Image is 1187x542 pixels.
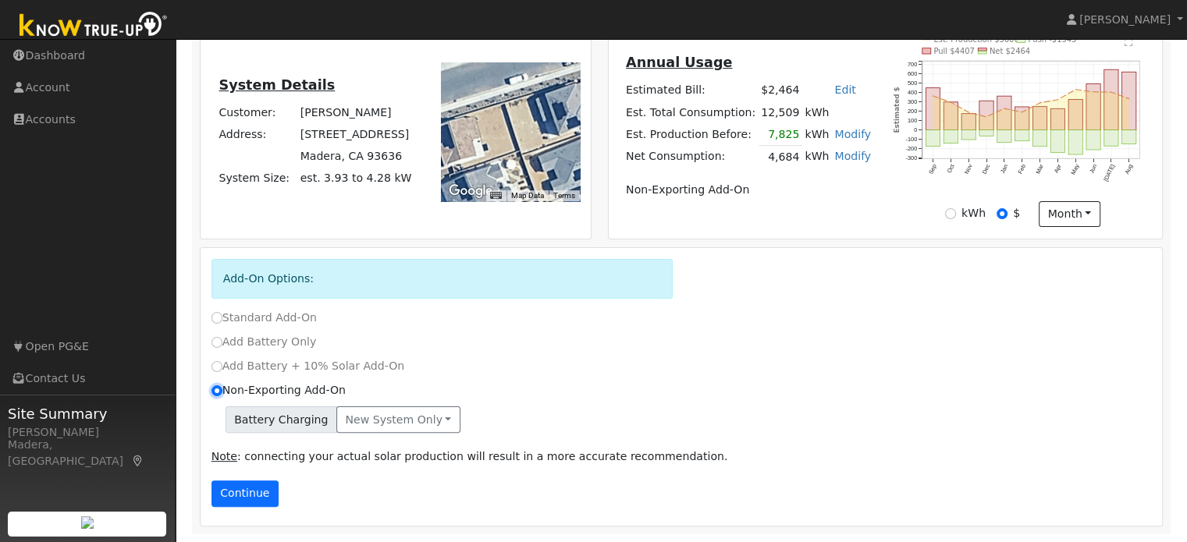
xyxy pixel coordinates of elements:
[1111,91,1113,94] circle: onclick=""
[961,130,976,140] rect: onclick=""
[997,208,1008,219] input: $
[219,77,335,93] u: System Details
[211,385,222,396] input: Non-Exporting Add-On
[1015,107,1029,130] rect: onclick=""
[8,424,167,441] div: [PERSON_NAME]
[963,163,974,175] text: Nov
[934,47,975,55] text: Pull $4407
[945,208,956,219] input: kWh
[999,163,1009,175] text: Jan
[961,205,986,221] label: kWh
[211,337,222,348] input: Add Battery Only
[908,70,917,77] text: 600
[1125,37,1133,47] text: 
[834,83,855,96] a: Edit
[1035,163,1046,175] text: Mar
[1050,108,1064,129] rect: onclick=""
[297,124,414,146] td: [STREET_ADDRESS]
[297,102,414,124] td: [PERSON_NAME]
[908,98,917,105] text: 300
[297,146,414,168] td: Madera, CA 93636
[490,190,501,201] button: Keyboard shortcuts
[968,112,970,114] circle: onclick=""
[906,145,918,152] text: -200
[926,88,940,130] rect: onclick=""
[1039,201,1100,228] button: month
[211,259,673,299] div: Add-On Options:
[1093,90,1095,93] circle: onclick=""
[300,172,412,184] span: est. 3.93 to 4.28 kW
[990,47,1030,55] text: Net $2464
[979,130,993,136] rect: onclick=""
[623,101,758,123] td: Est. Total Consumption:
[908,117,917,124] text: 100
[216,168,297,190] td: System Size:
[834,128,871,140] a: Modify
[216,102,297,124] td: Customer:
[1021,111,1023,113] circle: onclick=""
[445,181,496,201] a: Open this area in Google Maps (opens a new window)
[1033,107,1047,130] rect: onclick=""
[1104,69,1118,130] rect: onclick=""
[511,190,544,201] button: Map Data
[211,310,317,326] label: Standard Add-On
[1013,205,1020,221] label: $
[211,450,237,462] u: Note
[336,406,460,433] button: New system only
[926,130,940,147] rect: onclick=""
[908,108,917,115] text: 200
[961,114,976,130] rect: onclick=""
[211,361,222,372] input: Add Battery + 10% Solar Add-On
[1122,130,1136,144] rect: onclick=""
[445,181,496,201] img: Google
[8,437,167,469] div: Madera, [GEOGRAPHIC_DATA]
[1004,108,1006,110] circle: onclick=""
[211,334,317,350] label: Add Battery Only
[1068,130,1082,154] rect: onclick=""
[1103,163,1117,182] text: [DATE]
[932,95,934,97] circle: onclick=""
[934,35,1019,44] text: Est. Production $3600
[131,455,145,467] a: Map
[226,406,337,433] span: Battery Charging
[1128,97,1130,100] circle: onclick=""
[906,154,918,161] text: -300
[1033,130,1047,147] rect: onclick=""
[1104,130,1118,147] rect: onclick=""
[979,101,993,129] rect: onclick=""
[944,130,958,143] rect: onclick=""
[908,61,917,68] text: 700
[216,124,297,146] td: Address:
[759,80,802,101] td: $2,464
[759,101,802,123] td: 12,509
[914,126,917,133] text: 0
[927,163,938,175] text: Sep
[997,130,1011,143] rect: onclick=""
[802,146,832,168] td: kWh
[997,96,1011,130] rect: onclick=""
[802,123,832,146] td: kWh
[1053,163,1063,175] text: Apr
[1079,13,1171,26] span: [PERSON_NAME]
[1057,98,1059,101] circle: onclick=""
[623,179,873,201] td: Non-Exporting Add-On
[946,163,956,174] text: Oct
[211,312,222,323] input: Standard Add-On
[1122,72,1136,129] rect: onclick=""
[986,115,988,118] circle: onclick=""
[1124,163,1135,175] text: Aug
[211,382,346,399] label: Non-Exporting Add-On
[759,146,802,168] td: 4,684
[906,136,918,143] text: -100
[1088,163,1098,175] text: Jun
[1075,88,1077,90] circle: onclick=""
[950,101,952,104] circle: onclick=""
[1086,84,1100,130] rect: onclick=""
[1070,163,1081,176] text: May
[908,89,917,96] text: 400
[623,146,758,168] td: Net Consumption:
[12,9,176,44] img: Know True-Up
[908,80,917,87] text: 500
[211,480,279,507] button: Continue
[8,403,167,424] span: Site Summary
